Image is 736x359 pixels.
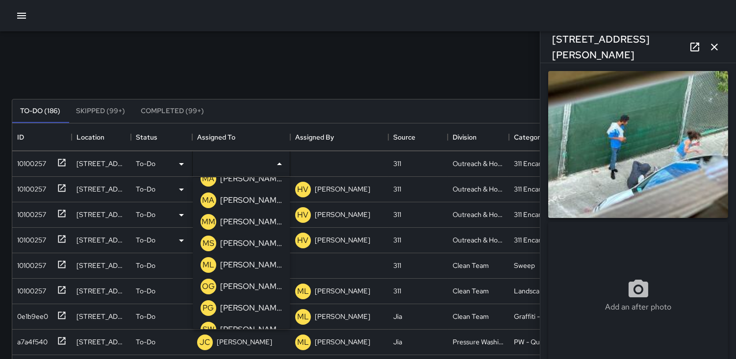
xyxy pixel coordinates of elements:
p: [PERSON_NAME] [315,210,370,219]
p: MA [203,194,215,206]
div: Outreach & Hospitality [453,235,504,245]
div: Jia [393,311,402,321]
p: MS [203,238,214,249]
div: 10100257 [13,155,46,168]
div: ID [17,123,24,151]
div: Location [72,123,131,151]
p: MA [203,173,215,185]
p: To-Do [136,337,155,347]
p: To-Do [136,311,155,321]
p: PG [203,302,214,314]
p: [PERSON_NAME] [220,281,282,292]
div: Clean Team [453,311,489,321]
p: ML [297,286,309,297]
div: Source [393,123,415,151]
div: Assigned To [197,123,235,151]
p: [PERSON_NAME] [315,311,370,321]
div: 10100257 [13,206,46,219]
p: [PERSON_NAME] [220,194,282,206]
div: 475 Minna Street [76,184,126,194]
div: 311 [393,210,401,219]
div: Category [514,123,543,151]
div: Assigned To [192,123,290,151]
button: To-Do (186) [12,99,68,123]
div: 10100257 [13,180,46,194]
button: Completed (99+) [133,99,212,123]
div: 311 [393,235,401,245]
div: 0e1b9ee0 [13,308,48,321]
p: OG [202,281,215,292]
div: a7a4f540 [13,333,48,347]
div: 10100257 [13,231,46,245]
div: 10100257 [13,257,46,270]
p: [PERSON_NAME] [315,286,370,296]
div: 311 [393,159,401,168]
div: 10100257 [13,282,46,296]
button: Skipped (99+) [68,99,133,123]
div: 311 Encampments [514,159,565,168]
div: Clean Team [453,286,489,296]
p: To-Do [136,286,155,296]
p: [PERSON_NAME] [315,184,370,194]
div: Source [388,123,448,151]
div: Status [131,123,192,151]
div: 1000 Market Street [76,311,126,321]
div: 311 Encampments [514,235,565,245]
div: Sweep [514,261,535,270]
div: Jia [393,337,402,347]
p: ML [203,259,214,271]
div: 1122 Market Street [76,337,126,347]
p: [PERSON_NAME] [315,235,370,245]
p: To-Do [136,261,155,270]
p: SW [203,324,214,335]
p: ML [297,311,309,323]
p: [PERSON_NAME] [220,216,282,228]
div: Assigned By [295,123,334,151]
p: [PERSON_NAME] [217,337,272,347]
div: 311 [393,261,401,270]
div: 1131 Mission Street [76,210,126,219]
div: 25 7th Street [76,261,126,270]
div: 311 [393,286,401,296]
p: To-Do [136,159,155,168]
div: Outreach & Hospitality [453,184,504,194]
p: To-Do [136,184,155,194]
div: 311 Encampments [514,210,565,219]
div: Assigned By [290,123,388,151]
div: Landscaping (DG & Weeds) [514,286,565,296]
button: Close [273,157,286,171]
div: 311 Encampments [514,184,565,194]
div: Graffiti - Public [514,311,560,321]
div: Status [136,123,157,151]
p: [PERSON_NAME] [220,238,282,249]
p: To-Do [136,235,155,245]
div: Outreach & Hospitality [453,210,504,219]
p: [PERSON_NAME] [220,173,282,185]
div: 1121 Mission Street [76,235,126,245]
div: 64 Harriet Street [76,159,126,168]
div: Outreach & Hospitality [453,159,504,168]
p: [PERSON_NAME] [220,259,282,271]
p: To-Do [136,210,155,219]
div: Division [453,123,477,151]
div: Clean Team [453,261,489,270]
p: JC [200,336,210,348]
p: HV [298,209,309,221]
p: [PERSON_NAME] Weekly [220,324,282,335]
p: [PERSON_NAME] [220,302,282,314]
div: PW - Quick Wash [514,337,565,347]
p: ML [297,336,309,348]
div: Pressure Washing [453,337,504,347]
div: ID [12,123,72,151]
div: 279 6th Street [76,286,126,296]
p: HV [298,235,309,246]
div: Division [448,123,509,151]
div: Location [76,123,104,151]
p: HV [298,184,309,195]
p: [PERSON_NAME] [315,337,370,347]
p: MM [202,216,215,228]
div: 311 [393,184,401,194]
